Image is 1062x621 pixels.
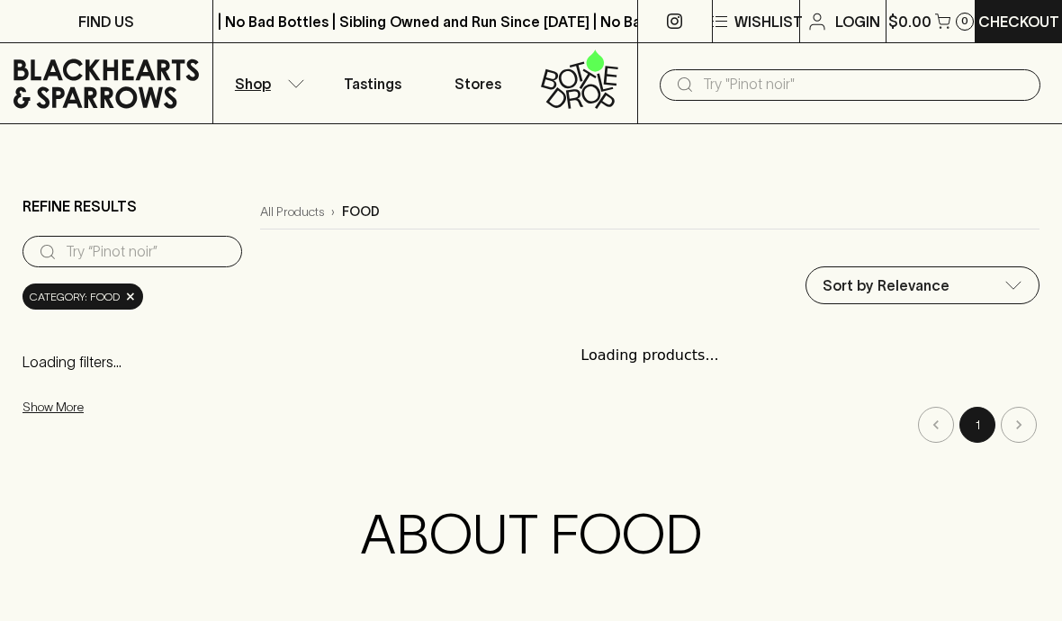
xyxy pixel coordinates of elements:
p: Loading filters... [22,351,242,373]
p: Login [835,11,880,32]
p: › [331,202,335,221]
a: Tastings [319,43,426,123]
p: Sort by Relevance [823,274,949,296]
p: Refine Results [22,195,137,217]
p: $0.00 [888,11,931,32]
input: Try “Pinot noir” [66,238,228,266]
p: Stores [454,73,501,94]
p: Wishlist [734,11,803,32]
input: Try "Pinot noir" [703,70,1026,99]
span: × [125,287,136,306]
a: All Products [260,202,324,221]
p: food [342,202,380,221]
h2: ABOUT FOOD [159,502,903,567]
nav: pagination navigation [260,407,1039,443]
button: Show More [22,389,258,426]
div: Sort by Relevance [806,267,1039,303]
span: Category: food [30,288,120,306]
p: Checkout [978,11,1059,32]
p: Shop [235,73,271,94]
button: page 1 [959,407,995,443]
p: 0 [961,16,968,26]
button: Shop [213,43,319,123]
div: Loading products... [260,327,1039,384]
p: Tastings [344,73,401,94]
a: Stores [426,43,532,123]
p: FIND US [78,11,134,32]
